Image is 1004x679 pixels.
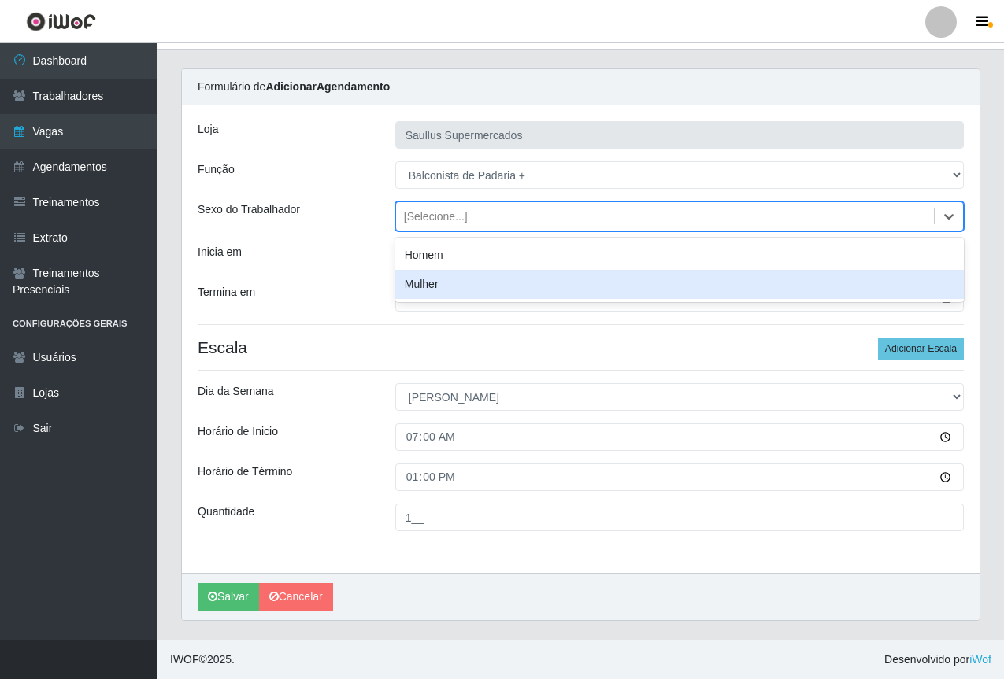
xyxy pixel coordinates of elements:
[198,284,255,301] label: Termina em
[395,463,964,491] input: 00:00
[198,161,235,178] label: Função
[182,69,980,105] div: Formulário de
[198,244,242,260] label: Inicia em
[265,80,390,93] strong: Adicionar Agendamento
[395,423,964,451] input: 00:00
[395,270,964,299] div: Mulher
[878,338,964,360] button: Adicionar Escala
[198,383,274,400] label: Dia da Semana
[170,651,235,668] span: © 2025 .
[198,121,218,138] label: Loja
[198,338,964,357] h4: Escala
[170,653,199,666] span: IWOF
[259,583,333,611] a: Cancelar
[404,208,468,225] div: [Selecione...]
[884,651,991,668] span: Desenvolvido por
[198,504,254,520] label: Quantidade
[198,201,300,218] label: Sexo do Trabalhador
[198,463,292,480] label: Horário de Término
[26,12,96,31] img: CoreUI Logo
[395,241,964,270] div: Homem
[198,423,278,440] label: Horário de Inicio
[395,504,964,531] input: Informe a quantidade...
[198,583,259,611] button: Salvar
[969,653,991,666] a: iWof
